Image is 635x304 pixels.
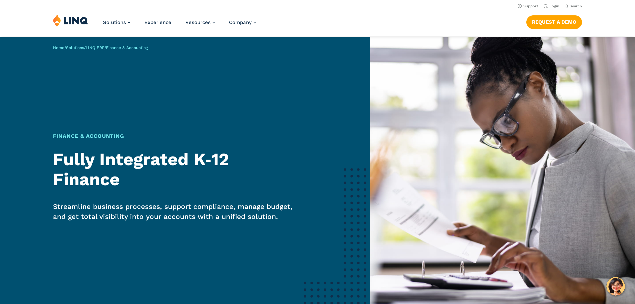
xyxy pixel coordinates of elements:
span: Finance & Accounting [106,45,148,50]
a: Home [53,45,64,50]
span: / / / [53,45,148,50]
a: Solutions [66,45,84,50]
button: Hello, have a question? Let’s chat. [606,277,625,296]
a: Support [518,4,538,8]
nav: Button Navigation [526,14,582,29]
a: Request a Demo [526,15,582,29]
h1: Finance & Accounting [53,132,303,140]
img: LINQ | K‑12 Software [53,14,88,27]
button: Open Search Bar [565,4,582,9]
a: LINQ ERP [86,45,104,50]
a: Solutions [103,19,130,25]
span: Search [570,4,582,8]
strong: Fully Integrated K‑12 Finance [53,149,229,190]
a: Resources [185,19,215,25]
a: Login [544,4,559,8]
a: Experience [144,19,171,25]
span: Solutions [103,19,126,25]
nav: Primary Navigation [103,14,256,36]
span: Resources [185,19,211,25]
a: Company [229,19,256,25]
p: Streamline business processes, support compliance, manage budget, and get total visibility into y... [53,202,303,222]
span: Company [229,19,252,25]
